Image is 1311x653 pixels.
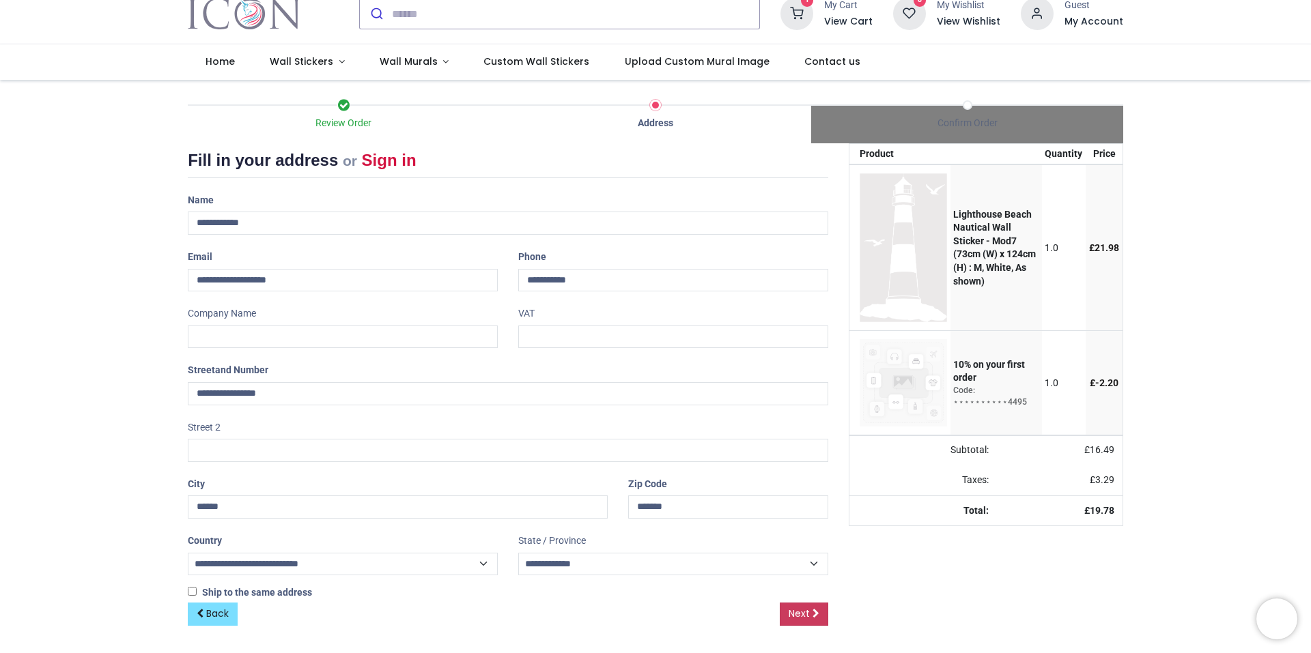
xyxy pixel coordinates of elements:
label: Phone [518,246,546,269]
td: Subtotal: [849,435,997,465]
td: Taxes: [849,465,997,495]
th: Price [1086,144,1123,164]
a: My Account [1065,15,1123,29]
label: Name [188,189,214,212]
strong: £ [1084,505,1114,516]
a: Sign in [362,151,417,169]
label: Email [188,246,212,269]
span: 16.49 [1090,444,1114,455]
label: Street 2 [188,416,221,439]
a: Back [188,603,238,626]
span: £ [1084,444,1114,455]
span: Code: ⋆⋆⋆⋆⋆⋆⋆⋆⋆⋆4495 [953,386,1027,407]
th: Product [849,144,950,164]
a: 1 [780,8,813,18]
span: Wall Murals [380,55,438,68]
span: £ [1090,377,1118,388]
img: AAAAAGSURBVAMASk0u8xU6Zy4AAAAASUVORK5CYII= [860,173,947,322]
span: 3.29 [1095,474,1114,485]
span: Next [789,607,810,620]
strong: Lighthouse Beach Nautical Wall Sticker - Mod7 (73cm (W) x 124cm (H) : M, White, As shown) [953,209,1036,287]
small: or [343,153,357,169]
label: VAT [518,302,535,325]
span: Custom Wall Stickers [483,55,589,68]
span: £ [1089,242,1119,253]
span: Back [206,607,229,620]
div: Address [500,117,812,130]
span: -﻿2.20 [1095,377,1118,388]
label: Country [188,529,222,553]
span: £ [1090,474,1114,485]
div: Review Order [188,117,500,130]
span: Upload Custom Mural Image [625,55,770,68]
span: and Number [215,364,268,375]
a: View Wishlist [937,15,1000,29]
strong: Total: [963,505,989,516]
img: 10% on your first order [860,339,947,426]
span: 19.78 [1090,505,1114,516]
th: Quantity [1042,144,1086,164]
span: Home [206,55,235,68]
a: Next [780,603,828,626]
strong: 10% on your first order [953,359,1025,383]
a: View Cart [824,15,873,29]
label: City [188,473,205,496]
span: Fill in your address [188,151,338,169]
iframe: Brevo live chat [1256,598,1297,639]
span: Wall Stickers [270,55,333,68]
a: Wall Murals [362,44,466,80]
span: 21.98 [1095,242,1119,253]
div: 1.0 [1045,377,1082,390]
label: Zip Code [628,473,667,496]
label: Ship to the same address [188,586,312,600]
a: 0 [893,8,926,18]
a: Wall Stickers [252,44,362,80]
span: Contact us [804,55,860,68]
div: Confirm Order [811,117,1123,130]
label: Street [188,359,268,382]
label: Company Name [188,302,256,325]
div: 1.0 [1045,242,1082,255]
input: Ship to the same address [188,587,197,596]
label: State / Province [518,529,586,553]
